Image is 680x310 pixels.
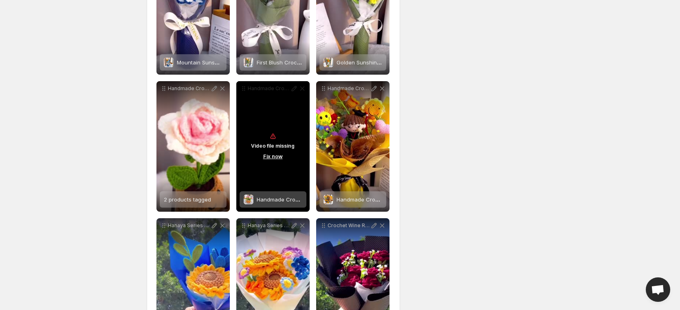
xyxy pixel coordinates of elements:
[328,85,370,92] p: Handmade Crochet Graduation Bouquet handmade crochet graduation gift loveyou
[248,222,290,229] p: Hanaya Series Handmade Crochet Sunflower Bouquet handmade crochet gift graduation customized loveyou
[168,222,210,229] p: Hanaya Series Handmade Blue Theme Sunflower Crochet Bouquet handmade crochet graduation gift
[251,143,295,149] p: Video file missing
[164,58,174,67] img: Mountain Sunshine Crochet Sunflower & Edelweiss Bouquet - Handmade Sunflower & Alpine Flower Arra...
[164,196,211,203] span: 2 products tagged
[244,58,253,67] img: First Blush Crochet Flower Bouquet - Handmade Lily of the Valley & Rose Arrangement, Hypoallergen...
[323,195,333,204] img: Handmade Crochet Graduation Bouquet - Graduation Boy with Cap & Glasses, Smiley Sunflowers, Lily ...
[244,195,253,204] img: Handmade Crochet Tulip Planter - Hypoallergenic Floral Home Decor- Perfect for Housewarming, Moth...
[261,152,285,161] button: Fix now
[236,81,310,212] div: Handmade Crochet Tulip Planter handmade crochet gift loveyou [DEMOGRAPHIC_DATA] diy hypoallergeni...
[328,222,370,229] p: Crochet Wine Red Roses Bouquet with White Babys Breathe handmade crochet gift graduation loveyou ...
[156,81,230,212] div: Handmade Crochet Flower Supportive Planter handmade crochet gift graduation hypoallergenic2 produ...
[168,85,210,92] p: Handmade Crochet Flower Supportive Planter handmade crochet gift graduation hypoallergenic
[323,58,333,67] img: Golden Sunshine Crochet Cornflower & Rose Bouquet - Handmade Freesia & Rose Arrangement, Hypoalle...
[316,81,390,212] div: Handmade Crochet Graduation Bouquet handmade crochet graduation gift loveyouHandmade Crochet Grad...
[257,196,561,203] span: Handmade Crochet Tulip Planter - Hypoallergenic Floral Home Decor- Perfect for Housewarming, [DAT...
[646,277,670,302] div: Open chat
